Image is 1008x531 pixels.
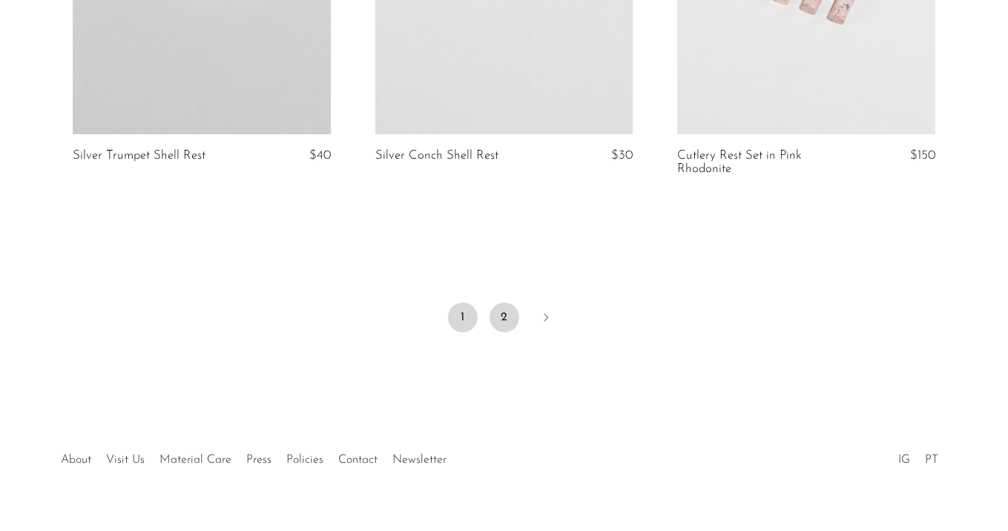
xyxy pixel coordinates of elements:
a: About [61,454,91,466]
a: Cutlery Rest Set in Pink Rhodonite [677,149,849,177]
a: Contact [338,454,378,466]
a: Silver Conch Shell Rest [375,149,498,162]
ul: Quick links [53,442,454,470]
a: 2 [490,303,519,332]
a: Policies [286,454,323,466]
a: Next [531,303,561,335]
a: PT [925,454,938,466]
a: IG [898,454,910,466]
a: Press [246,454,271,466]
a: Silver Trumpet Shell Rest [73,149,205,162]
span: $150 [910,149,935,162]
a: Material Care [159,454,231,466]
a: Visit Us [106,454,145,466]
span: $40 [309,149,331,162]
span: $30 [611,149,633,162]
ul: Social Medias [891,442,946,470]
span: 1 [448,303,478,332]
